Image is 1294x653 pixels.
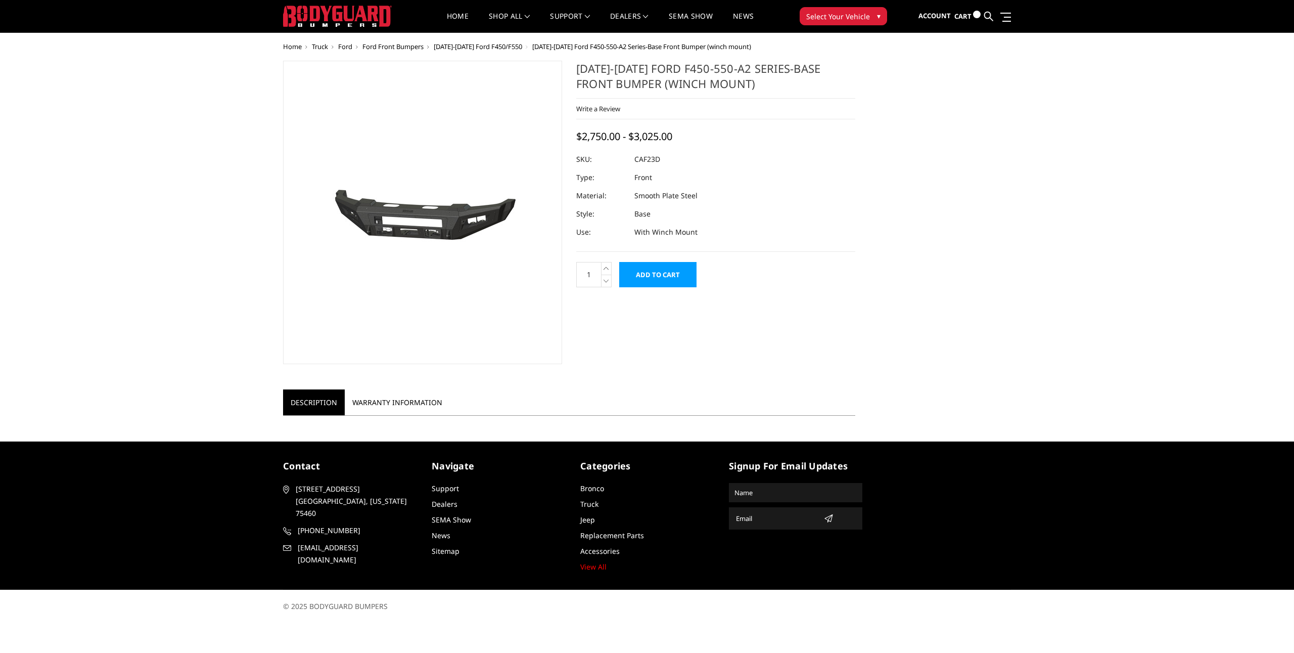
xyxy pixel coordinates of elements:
h5: Categories [580,459,714,473]
dd: With Winch Mount [634,223,698,241]
a: News [733,13,754,32]
span: Select Your Vehicle [806,11,870,22]
a: Support [550,13,590,32]
input: Name [730,485,861,501]
a: Home [447,13,469,32]
dt: SKU: [576,150,627,168]
a: Truck [580,499,598,509]
span: Cart [954,12,972,21]
a: News [432,531,450,540]
a: Warranty Information [345,389,450,415]
dt: Material: [576,187,627,205]
span: [DATE]-[DATE] Ford F450-550-A2 Series-Base Front Bumper (winch mount) [532,42,751,51]
h5: contact [283,459,417,473]
a: Dealers [432,499,457,509]
input: Add to Cart [619,262,697,287]
dt: Use: [576,223,627,241]
a: 2023-2025 Ford F450-550-A2 Series-Base Front Bumper (winch mount) [283,61,562,364]
h1: [DATE]-[DATE] Ford F450-550-A2 Series-Base Front Bumper (winch mount) [576,61,855,99]
a: Ford Front Bumpers [362,42,424,51]
a: Accessories [580,546,620,556]
a: [PHONE_NUMBER] [283,525,417,537]
h5: Navigate [432,459,565,473]
a: Cart [954,3,981,30]
dd: CAF23D [634,150,660,168]
a: [DATE]-[DATE] Ford F450/F550 [434,42,522,51]
a: Replacement Parts [580,531,644,540]
a: shop all [489,13,530,32]
h5: signup for email updates [729,459,862,473]
a: Account [918,3,951,30]
a: Ford [338,42,352,51]
img: BODYGUARD BUMPERS [283,6,392,27]
span: [EMAIL_ADDRESS][DOMAIN_NAME] [298,542,415,566]
button: Select Your Vehicle [800,7,887,25]
a: [EMAIL_ADDRESS][DOMAIN_NAME] [283,542,417,566]
a: Sitemap [432,546,459,556]
dd: Base [634,205,651,223]
a: Bronco [580,484,604,493]
span: Account [918,11,951,20]
a: Support [432,484,459,493]
a: Home [283,42,302,51]
span: [PHONE_NUMBER] [298,525,415,537]
input: Email [732,510,820,527]
a: Dealers [610,13,649,32]
a: SEMA Show [669,13,713,32]
a: Jeep [580,515,595,525]
span: ▾ [877,11,881,21]
a: View All [580,562,607,572]
span: [STREET_ADDRESS] [GEOGRAPHIC_DATA], [US_STATE] 75460 [296,483,413,519]
a: Truck [312,42,328,51]
dt: Type: [576,168,627,187]
dd: Smooth Plate Steel [634,187,698,205]
img: 2023-2025 Ford F450-550-A2 Series-Base Front Bumper (winch mount) [296,153,549,272]
dt: Style: [576,205,627,223]
a: SEMA Show [432,515,471,525]
span: © 2025 BODYGUARD BUMPERS [283,601,388,611]
a: Description [283,389,345,415]
span: $2,750.00 - $3,025.00 [576,129,672,143]
a: Write a Review [576,104,620,113]
dd: Front [634,168,652,187]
